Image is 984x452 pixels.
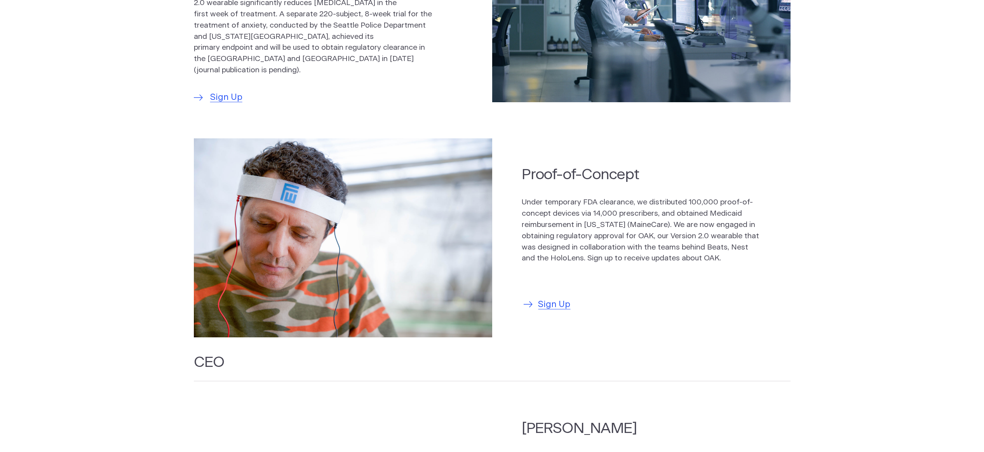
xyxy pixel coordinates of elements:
[522,419,721,438] h2: [PERSON_NAME]
[194,91,242,104] a: Sign Up
[522,298,570,311] a: Sign Up
[194,353,791,381] h2: CEO
[522,197,760,264] p: Under temporary FDA clearance, we distributed 100,000 proof-of-concept devices via 14,000 prescri...
[538,298,570,311] span: Sign Up
[522,165,760,185] h2: Proof-of-Concept
[210,91,242,104] span: Sign Up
